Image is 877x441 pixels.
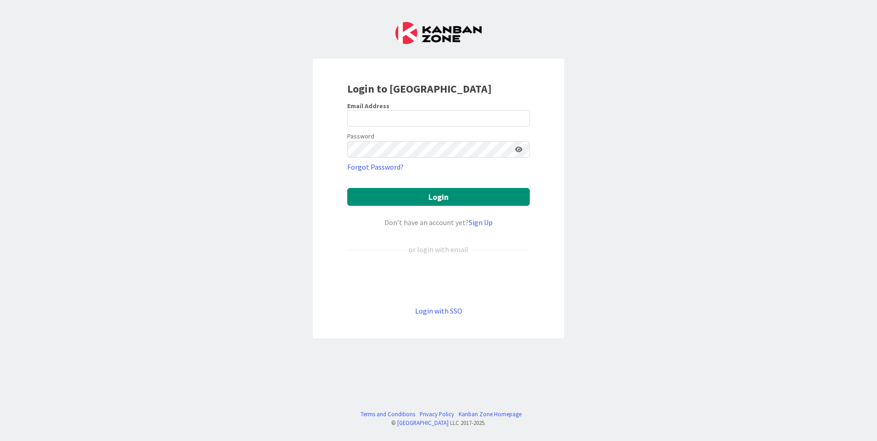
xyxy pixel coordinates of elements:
a: Privacy Policy [420,410,454,419]
div: or login with email [406,244,471,255]
b: Login to [GEOGRAPHIC_DATA] [347,82,492,96]
label: Email Address [347,102,389,110]
label: Password [347,132,374,141]
div: Don’t have an account yet? [347,217,530,228]
a: Terms and Conditions [361,410,415,419]
a: [GEOGRAPHIC_DATA] [397,419,449,426]
img: Kanban Zone [395,22,482,44]
a: Forgot Password? [347,161,404,172]
div: © LLC 2017- 2025 . [356,419,522,427]
a: Sign Up [469,218,493,227]
a: Login with SSO [415,306,462,315]
iframe: Sign in with Google Button [343,270,534,290]
button: Login [347,188,530,206]
a: Kanban Zone Homepage [459,410,522,419]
